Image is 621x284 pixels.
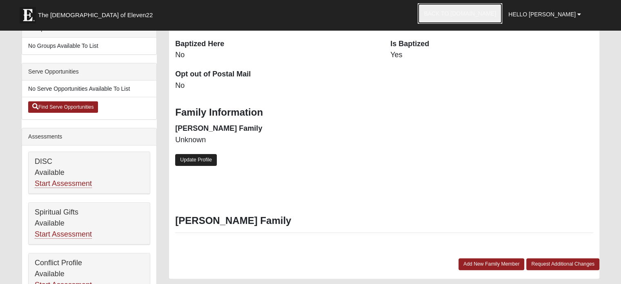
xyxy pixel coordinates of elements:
a: Add New Family Member [459,258,525,270]
li: No Serve Opportunities Available To List [22,81,156,97]
div: Serve Opportunities [22,63,156,81]
dt: Opt out of Postal Mail [175,69,378,80]
a: Update Profile [175,154,217,166]
span: Hello [PERSON_NAME] [508,11,576,18]
dd: No [175,81,378,91]
a: Start Assessment [35,230,92,239]
dt: Baptized Here [175,39,378,49]
a: Start Assessment [35,179,92,188]
img: Eleven22 logo [20,7,36,23]
dt: [PERSON_NAME] Family [175,123,378,134]
div: Spiritual Gifts Available [29,203,150,244]
dd: Yes [390,50,593,60]
a: Back to [DOMAIN_NAME] [418,3,502,24]
a: Hello [PERSON_NAME] [502,4,587,25]
div: Assessments [22,128,156,145]
div: DISC Available [29,152,150,194]
h3: [PERSON_NAME] Family [175,215,593,227]
dd: Unknown [175,135,378,145]
dd: No [175,50,378,60]
dt: Is Baptized [390,39,593,49]
a: Request Additional Changes [526,258,599,270]
li: No Groups Available To List [22,38,156,54]
span: The [DEMOGRAPHIC_DATA] of Eleven22 [38,11,153,19]
h3: Family Information [175,107,593,119]
a: The [DEMOGRAPHIC_DATA] of Eleven22 [16,3,179,23]
a: Find Serve Opportunities [28,101,98,113]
